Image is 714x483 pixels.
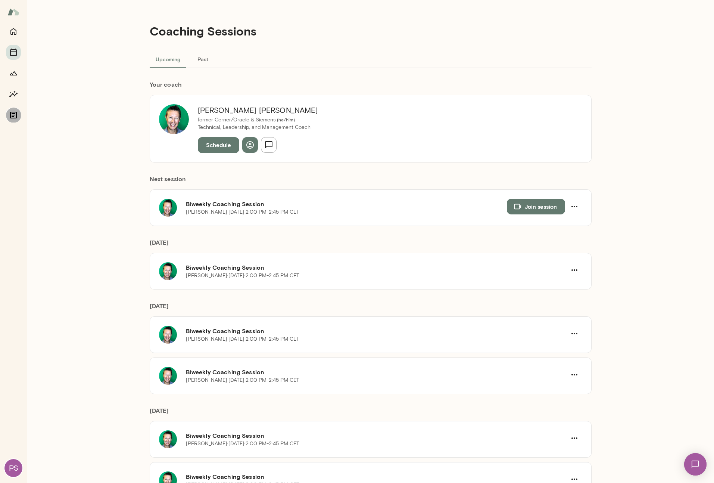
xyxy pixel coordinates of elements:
p: [PERSON_NAME] · [DATE] · 2:00 PM-2:45 PM CET [186,272,299,279]
button: View profile [242,137,258,153]
h4: Coaching Sessions [150,24,256,38]
p: [PERSON_NAME] · [DATE] · 2:00 PM-2:45 PM CET [186,440,299,448]
h6: Biweekly Coaching Session [186,199,507,208]
span: ( he/him ) [276,117,295,122]
p: Technical, Leadership, and Management Coach [198,124,318,131]
p: former Cerner/Oracle & Siemens [198,116,318,124]
p: [PERSON_NAME] · [DATE] · 2:00 PM-2:45 PM CET [186,377,299,384]
h6: [DATE] [150,238,592,253]
button: Home [6,24,21,39]
button: Upcoming [150,50,186,68]
h6: Biweekly Coaching Session [186,263,567,272]
button: Join session [507,199,565,214]
h6: Biweekly Coaching Session [186,431,567,440]
button: Past [186,50,220,68]
button: Send message [261,137,277,153]
h6: Your coach [150,80,592,89]
p: [PERSON_NAME] · [DATE] · 2:00 PM-2:45 PM CET [186,208,299,216]
div: PS [4,459,22,477]
h6: Biweekly Coaching Session [186,368,567,377]
div: basic tabs example [150,50,592,68]
button: Sessions [6,45,21,60]
h6: [DATE] [150,406,592,421]
h6: [DATE] [150,301,592,316]
button: Insights [6,87,21,102]
p: [PERSON_NAME] · [DATE] · 2:00 PM-2:45 PM CET [186,335,299,343]
img: Mento [7,5,19,19]
h6: Biweekly Coaching Session [186,472,567,481]
button: Growth Plan [6,66,21,81]
img: Brian Lawrence [159,104,189,134]
h6: Biweekly Coaching Session [186,326,567,335]
h6: Next session [150,174,592,189]
h6: [PERSON_NAME] [PERSON_NAME] [198,104,318,116]
button: Schedule [198,137,239,153]
button: Documents [6,108,21,123]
